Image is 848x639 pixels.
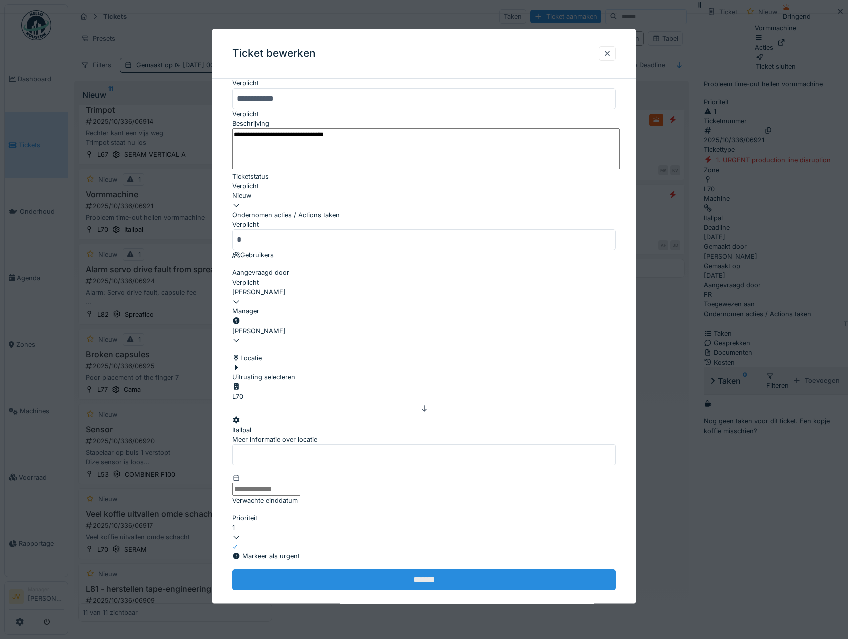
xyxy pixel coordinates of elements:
div: Markeer als urgent [232,552,300,561]
label: Prioriteit [232,513,257,523]
div: Verplicht [232,79,616,88]
div: [PERSON_NAME] [232,326,616,336]
label: Aangevraagd door [232,268,289,278]
div: 1 [232,523,616,532]
label: Ticketstatus [232,172,269,181]
div: Verplicht [232,220,616,229]
label: Ondernomen acties / Actions taken [232,210,340,220]
h3: Ticket bewerken [232,47,316,60]
label: Beschrijving [232,119,269,128]
div: Uitrusting selecteren [232,363,295,382]
div: [PERSON_NAME] [232,287,616,297]
div: Verplicht [232,278,616,287]
div: Verplicht [232,109,616,119]
label: Verwachte einddatum [232,496,298,505]
div: Gebruikers [232,251,616,260]
label: Meer informatie over locatie [232,435,317,444]
div: Itallpal [232,425,251,435]
label: Manager [232,307,259,316]
div: Verplicht [232,182,616,191]
div: Nieuw [232,191,616,201]
div: L70 [232,392,244,401]
div: Locatie [232,353,616,363]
